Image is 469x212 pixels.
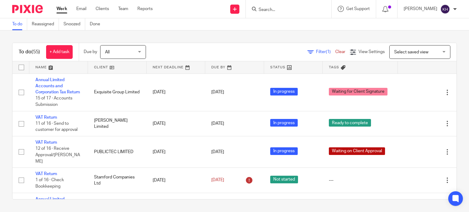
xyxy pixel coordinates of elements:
[35,78,80,95] a: Annual Limited Accounts and Corporation Tax Return
[56,6,67,12] a: Work
[211,150,224,154] span: [DATE]
[329,177,392,183] div: ---
[12,5,43,13] img: Pixie
[35,147,80,163] span: 12 of 16 · Receive Approval/[PERSON_NAME]
[258,7,313,13] input: Search
[211,178,224,182] span: [DATE]
[329,119,371,127] span: Ready to complete
[105,50,110,54] span: All
[270,119,298,127] span: In progress
[88,74,147,111] td: Exquisite Group Limited
[88,168,147,193] td: Stamford Companies Ltd
[147,111,205,136] td: [DATE]
[329,66,339,69] span: Tags
[90,18,105,30] a: Done
[316,50,335,54] span: Filter
[329,147,385,155] span: Waiting on Client Approval
[404,6,437,12] p: [PERSON_NAME]
[270,147,298,155] span: In progress
[440,4,450,14] img: svg%3E
[84,49,97,55] p: Due by
[358,50,385,54] span: View Settings
[12,18,27,30] a: To do
[118,6,128,12] a: Team
[326,50,331,54] span: (1)
[211,90,224,94] span: [DATE]
[32,18,59,30] a: Reassigned
[147,74,205,111] td: [DATE]
[46,45,73,59] a: + Add task
[35,96,72,107] span: 15 of 17 · Accounts Submission
[31,49,40,54] span: (55)
[64,18,85,30] a: Snoozed
[35,178,64,189] span: 1 of 16 · Check Bookkeeping
[137,6,153,12] a: Reports
[394,50,428,54] span: Select saved view
[76,6,86,12] a: Email
[147,168,205,193] td: [DATE]
[211,121,224,126] span: [DATE]
[35,121,78,132] span: 11 of 16 · Send to customer for approval
[270,176,298,183] span: Not started
[35,172,57,176] a: VAT Return
[35,140,57,145] a: VAT Return
[88,136,147,168] td: PUBLICTEC LIMITED
[270,88,298,95] span: In progress
[35,115,57,120] a: VAT Return
[19,49,40,55] h1: To do
[147,136,205,168] td: [DATE]
[346,7,370,11] span: Get Support
[88,111,147,136] td: [PERSON_NAME] Limited
[96,6,109,12] a: Clients
[329,88,387,95] span: Waiting for Client Signature
[335,50,345,54] a: Clear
